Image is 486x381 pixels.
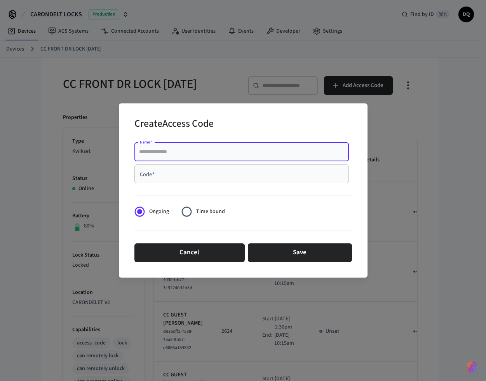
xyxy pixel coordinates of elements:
span: Ongoing [149,208,169,216]
img: SeamLogoGradient.69752ec5.svg [467,361,477,373]
label: Name [140,139,152,145]
span: Time bound [196,208,225,216]
h2: Create Access Code [134,113,214,136]
button: Cancel [134,243,245,262]
button: Save [248,243,352,262]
